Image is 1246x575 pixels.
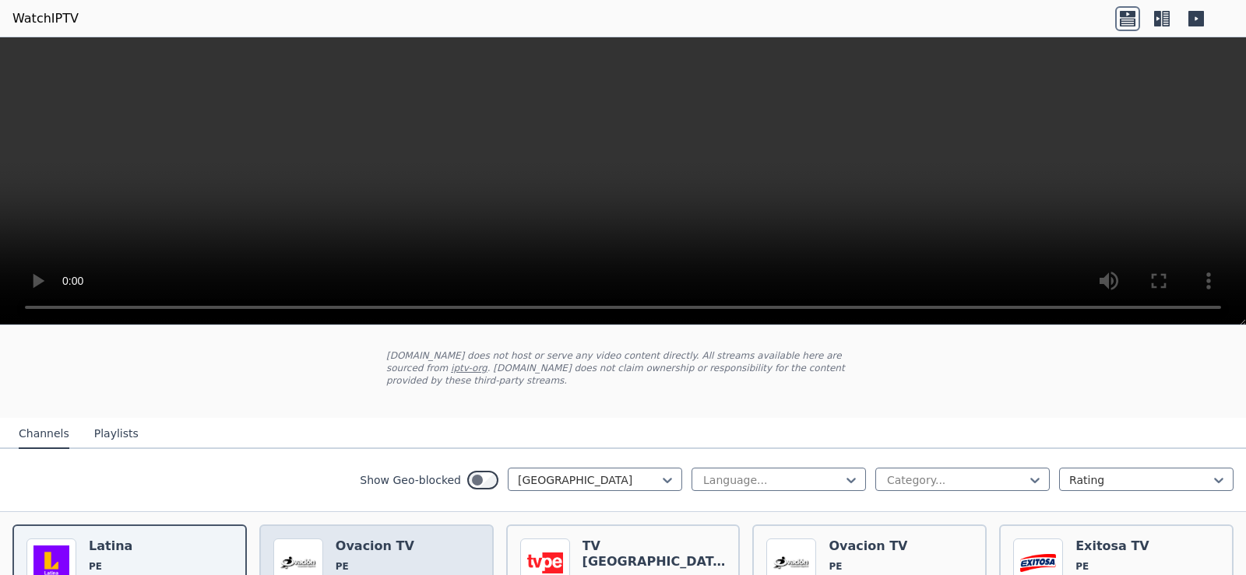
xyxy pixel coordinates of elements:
[829,538,907,554] h6: Ovacion TV
[829,560,842,573] span: PE
[19,419,69,449] button: Channels
[336,538,414,554] h6: Ovacion TV
[386,349,860,387] p: [DOMAIN_NAME] does not host or serve any video content directly. All streams available here are s...
[1075,560,1089,573] span: PE
[89,560,102,573] span: PE
[94,419,139,449] button: Playlists
[89,538,157,554] h6: Latina
[583,538,727,570] h6: TV [GEOGRAPHIC_DATA]
[12,9,79,28] a: WatchIPTV
[451,363,487,373] a: iptv-org
[360,472,461,488] label: Show Geo-blocked
[336,560,349,573] span: PE
[1075,538,1149,554] h6: Exitosa TV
